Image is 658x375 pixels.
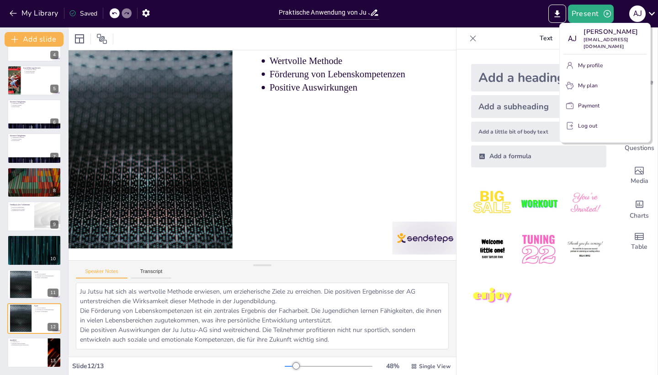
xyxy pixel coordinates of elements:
[584,27,647,37] p: [PERSON_NAME]
[563,118,647,133] button: Log out
[563,98,647,113] button: Payment
[584,37,647,50] p: [EMAIL_ADDRESS][DOMAIN_NAME]
[563,31,580,47] div: A J
[578,122,597,130] p: Log out
[578,61,603,70] p: My profile
[578,102,600,110] p: Payment
[563,78,647,93] button: My plan
[563,58,647,73] button: My profile
[578,81,598,90] p: My plan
